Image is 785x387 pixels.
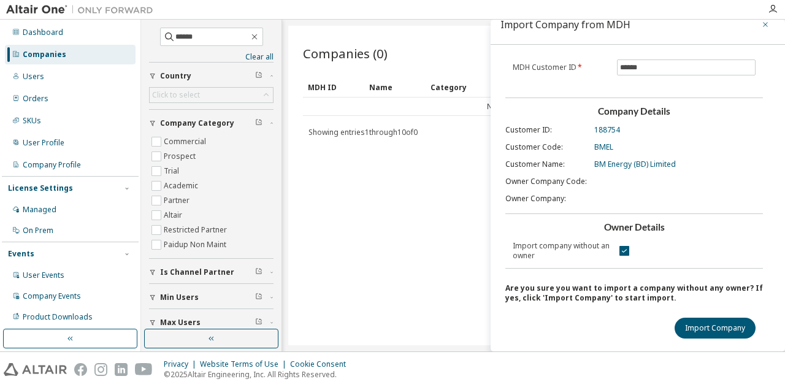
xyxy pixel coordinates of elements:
[23,270,64,280] div: User Events
[431,77,482,97] div: Category
[8,183,73,193] div: License Settings
[160,267,234,277] span: Is Channel Partner
[505,159,565,169] span: Customer Name :
[513,63,610,72] label: MDH Customer ID
[594,159,676,169] span: BM Energy (BD) Limited
[164,208,185,223] label: Altair
[303,45,388,62] span: Companies (0)
[369,77,421,97] div: Name
[500,20,630,29] div: Import Company from MDH
[23,160,81,170] div: Company Profile
[303,98,732,116] td: No data available
[505,125,552,135] span: Customer ID :
[152,90,200,100] div: Click to select
[23,138,64,148] div: User Profile
[160,293,199,302] span: Min Users
[308,77,359,97] div: MDH ID
[23,50,66,59] div: Companies
[164,134,209,149] label: Commercial
[149,52,274,62] a: Clear all
[149,63,274,90] button: Country
[23,72,44,82] div: Users
[164,223,229,237] label: Restricted Partner
[149,284,274,311] button: Min Users
[164,149,198,164] label: Prospect
[160,71,191,81] span: Country
[164,369,353,380] p: © 2025 Altair Engineering, Inc. All Rights Reserved.
[505,194,566,204] span: Owner Company :
[149,309,274,336] button: Max Users
[255,118,262,128] span: Clear filter
[149,110,274,137] button: Company Category
[594,125,620,135] span: 188754
[160,318,201,328] span: Max Users
[94,363,107,376] img: instagram.svg
[23,205,56,215] div: Managed
[505,105,763,118] h3: Company Details
[255,71,262,81] span: Clear filter
[513,241,610,261] label: Import company without an owner
[505,177,587,186] span: Owner Company Code :
[255,267,262,277] span: Clear filter
[23,312,93,322] div: Product Downloads
[23,94,48,104] div: Orders
[255,318,262,328] span: Clear filter
[164,193,192,208] label: Partner
[675,318,756,339] button: Import Company
[164,237,229,252] label: Paidup Non Maint
[6,4,159,16] img: Altair One
[200,359,290,369] div: Website Terms of Use
[160,118,234,128] span: Company Category
[164,359,200,369] div: Privacy
[308,127,418,137] span: Showing entries 1 through 10 of 0
[149,259,274,286] button: Is Channel Partner
[150,88,273,102] div: Click to select
[23,226,53,236] div: On Prem
[594,142,613,152] span: BMEL
[505,221,763,234] h3: Owner Details
[135,363,153,376] img: youtube.svg
[4,363,67,376] img: altair_logo.svg
[115,363,128,376] img: linkedin.svg
[505,283,763,303] div: Are you sure you want to import a company without any owner? If yes, click 'Import Company' to st...
[164,164,182,178] label: Trial
[8,249,34,259] div: Events
[23,116,41,126] div: SKUs
[164,178,201,193] label: Academic
[255,293,262,302] span: Clear filter
[74,363,87,376] img: facebook.svg
[23,28,63,37] div: Dashboard
[23,291,81,301] div: Company Events
[505,142,563,152] span: Customer Code :
[290,359,353,369] div: Cookie Consent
